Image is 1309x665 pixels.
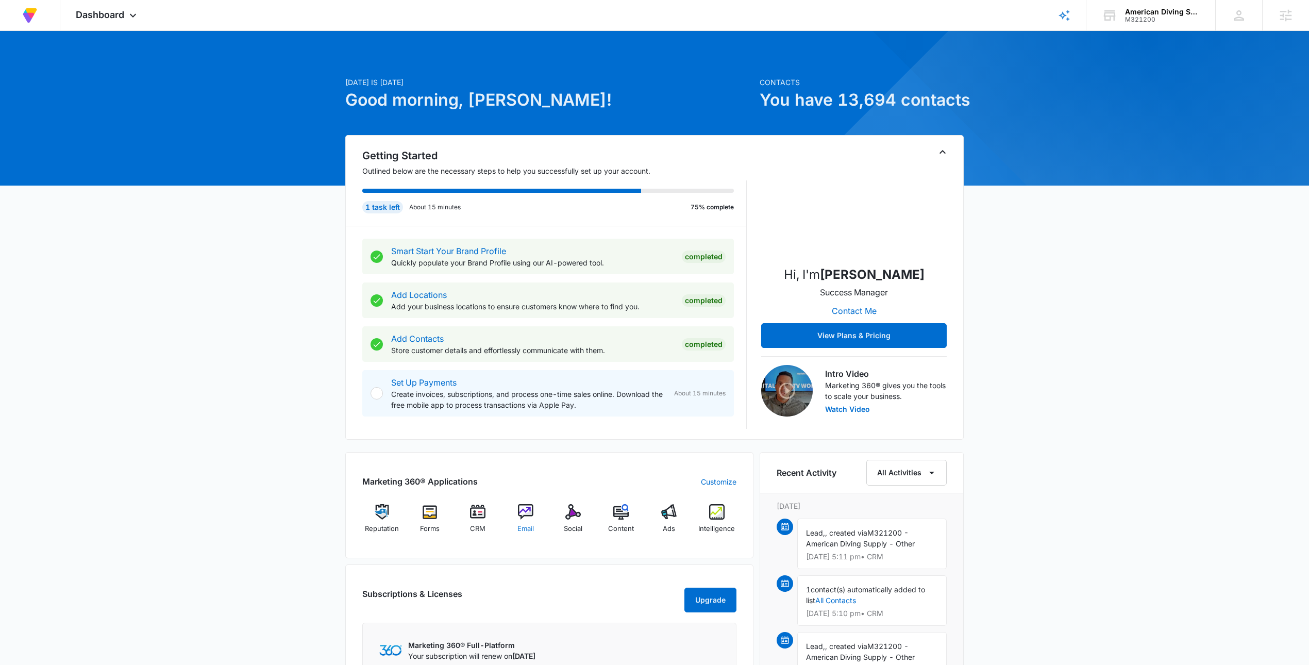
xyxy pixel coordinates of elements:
span: Email [517,524,534,534]
a: Intelligence [697,504,736,541]
p: Store customer details and effortlessly communicate with them. [391,345,674,356]
button: Watch Video [825,406,870,413]
a: Smart Start Your Brand Profile [391,246,506,256]
h3: Intro Video [825,368,947,380]
div: account id [1125,16,1200,23]
h1: You have 13,694 contacts [760,88,964,112]
div: Domain Overview [39,61,92,68]
a: Social [553,504,593,541]
button: Upgrade [684,588,736,612]
a: Add Contacts [391,334,444,344]
img: website_grey.svg [16,27,25,35]
a: Set Up Payments [391,377,457,388]
div: Completed [682,338,726,351]
span: Intelligence [698,524,735,534]
img: Marketing 360 Logo [379,645,402,656]
a: Add Locations [391,290,447,300]
a: Forms [410,504,450,541]
span: Forms [420,524,440,534]
img: tab_keywords_by_traffic_grey.svg [103,60,111,68]
p: Your subscription will renew on [408,651,535,661]
strong: [PERSON_NAME] [820,267,925,282]
span: , created via [825,642,867,651]
p: Marketing 360® gives you the tools to scale your business. [825,380,947,402]
h2: Subscriptions & Licenses [362,588,462,608]
p: Add your business locations to ensure customers know where to find you. [391,301,674,312]
p: [DATE] 5:10 pm • CRM [806,610,938,617]
div: account name [1125,8,1200,16]
p: Marketing 360® Full-Platform [408,640,535,651]
span: Lead, [806,642,825,651]
a: Email [506,504,545,541]
p: [DATE] is [DATE] [345,77,753,88]
a: Ads [649,504,689,541]
span: Reputation [365,524,399,534]
div: Completed [682,294,726,307]
img: tab_domain_overview_orange.svg [28,60,36,68]
img: Intro Video [761,365,813,417]
h2: Getting Started [362,148,747,163]
img: Volusion [21,6,39,25]
p: Hi, I'm [784,265,925,284]
p: Success Manager [820,286,888,298]
h6: Recent Activity [777,467,836,479]
button: Contact Me [821,298,887,323]
button: View Plans & Pricing [761,323,947,348]
div: 1 task left [362,201,403,213]
h1: Good morning, [PERSON_NAME]! [345,88,753,112]
span: Lead, [806,528,825,537]
a: Reputation [362,504,402,541]
a: CRM [458,504,498,541]
a: Customize [701,476,736,487]
div: v 4.0.25 [29,16,51,25]
a: All Contacts [815,596,856,605]
p: Contacts [760,77,964,88]
p: About 15 minutes [409,203,461,212]
span: Content [608,524,634,534]
p: 75% complete [691,203,734,212]
p: Quickly populate your Brand Profile using our AI-powered tool. [391,257,674,268]
span: Ads [663,524,675,534]
span: Dashboard [76,9,124,20]
p: Outlined below are the necessary steps to help you successfully set up your account. [362,165,747,176]
span: [DATE] [512,652,535,660]
div: Completed [682,251,726,263]
img: Christian Kellogg [802,154,905,257]
img: logo_orange.svg [16,16,25,25]
div: Domain: [DOMAIN_NAME] [27,27,113,35]
div: Keywords by Traffic [114,61,174,68]
button: All Activities [866,460,947,486]
p: [DATE] 5:11 pm • CRM [806,553,938,560]
a: Content [601,504,641,541]
span: contact(s) automatically added to list [806,585,925,605]
p: Create invoices, subscriptions, and process one-time sales online. Download the free mobile app t... [391,389,666,410]
span: , created via [825,528,867,537]
p: [DATE] [777,501,947,511]
span: Social [564,524,582,534]
h2: Marketing 360® Applications [362,475,478,488]
button: Toggle Collapse [936,146,949,158]
span: About 15 minutes [674,389,726,398]
span: 1 [806,585,811,594]
span: CRM [470,524,485,534]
